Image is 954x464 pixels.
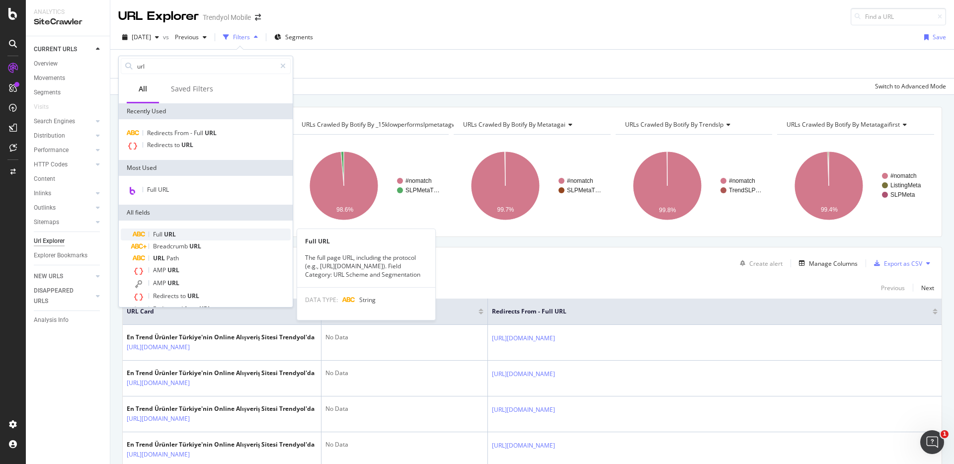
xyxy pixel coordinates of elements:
text: 98.6% [336,206,353,213]
div: Trendyol Mobile [203,12,251,22]
span: - [190,129,194,137]
text: ListingMeta [890,182,921,189]
span: URL [167,279,179,287]
span: URL [187,292,199,300]
span: 1 [941,430,949,438]
a: [URL][DOMAIN_NAME] [127,342,190,352]
a: Search Engines [34,116,93,127]
span: Redirects [147,129,174,137]
div: No Data [325,333,483,342]
div: Recently Used [119,103,293,119]
text: 99.7% [497,206,514,213]
span: vs [163,33,171,41]
span: URLs Crawled By Botify By metatagai [463,120,565,129]
text: SLPMetaT… [567,187,601,194]
span: Path [166,254,179,262]
div: En Trend Ürünler Türkiye'nin Online Alışveriş Sitesi Trendyol'da [127,369,315,378]
a: [URL][DOMAIN_NAME] [492,405,555,415]
a: [URL][DOMAIN_NAME] [127,450,190,460]
a: NEW URLS [34,271,93,282]
div: Explorer Bookmarks [34,250,87,261]
span: AMP [153,266,167,274]
svg: A chart. [777,143,934,229]
span: to [174,141,181,149]
a: Inlinks [34,188,93,199]
span: URLs Crawled By Botify By trendslp [625,120,723,129]
div: A chart. [616,143,773,229]
text: #nomatch [567,177,593,184]
button: Manage Columns [795,257,858,269]
div: En Trend Ürünler Türkiye'nin Online Alışveriş Sitesi Trendyol'da [127,404,315,413]
a: [URL][DOMAIN_NAME] [492,369,555,379]
div: Movements [34,73,65,83]
a: Analysis Info [34,315,103,325]
div: Visits [34,102,49,112]
h4: URLs Crawled By Botify By trendslp [623,117,764,133]
a: DISAPPEARED URLS [34,286,93,307]
button: Export as CSV [870,255,922,271]
div: Analytics [34,8,102,16]
text: #nomatch [405,177,432,184]
div: Sitemaps [34,217,59,228]
div: Full URL [297,237,435,245]
text: SLPMetaT… [405,187,440,194]
a: Explorer Bookmarks [34,250,103,261]
button: Create alert [736,255,783,271]
a: Sitemaps [34,217,93,228]
text: TrendSLP… [729,187,762,194]
svg: A chart. [292,143,449,229]
span: URL Card [127,307,310,316]
div: Analysis Info [34,315,69,325]
div: Saved Filters [171,84,213,94]
span: String [359,296,376,304]
div: Export as CSV [884,259,922,268]
a: Url Explorer [34,236,103,246]
a: Visits [34,102,59,112]
text: SLPMeta [890,191,915,198]
div: Inlinks [34,188,51,199]
span: Full [153,230,164,238]
span: URLs Crawled By Botify By metatagaifirst [787,120,900,129]
div: Create alert [749,259,783,268]
div: All fields [119,205,293,221]
div: The full page URL, including the protocol (e.g., [URL][DOMAIN_NAME]). Field Category: URL Scheme ... [297,253,435,279]
button: Previous [171,29,211,45]
span: Segments [285,33,313,41]
button: Save [920,29,946,45]
a: [URL][DOMAIN_NAME] [492,441,555,451]
div: SiteCrawler [34,16,102,28]
div: arrow-right-arrow-left [255,14,261,21]
div: Overview [34,59,58,69]
div: CURRENT URLS [34,44,77,55]
div: En Trend Ürünler Türkiye'nin Online Alışveriş Sitesi Trendyol'da [127,440,315,449]
text: #nomatch [729,177,755,184]
div: URL Explorer [118,8,199,25]
div: Content [34,174,55,184]
span: Redirects From - Full URL [492,307,918,316]
h4: URLs Crawled By Botify By metatagaifirst [785,117,925,133]
div: Filters [233,33,250,41]
a: Movements [34,73,103,83]
button: Filters [219,29,262,45]
a: [URL][DOMAIN_NAME] [127,378,190,388]
text: 99.8% [659,207,676,214]
input: Find a URL [851,8,946,25]
a: Segments [34,87,103,98]
h4: URLs Crawled By Botify By metatagai [461,117,602,133]
div: DISAPPEARED URLS [34,286,84,307]
span: URL [153,254,166,262]
button: [DATE] [118,29,163,45]
div: Most Used [119,160,293,176]
a: Overview [34,59,103,69]
span: URLs Crawled By Botify By _15klowperformslpmetatagwai [302,120,461,129]
a: HTTP Codes [34,159,93,170]
span: AMP [153,279,167,287]
a: [URL][DOMAIN_NAME] [127,414,190,424]
span: Previous [171,33,199,41]
a: [URL][DOMAIN_NAME] [492,333,555,343]
text: #nomatch [890,172,917,179]
span: to [180,292,187,300]
div: Previous [881,284,905,292]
